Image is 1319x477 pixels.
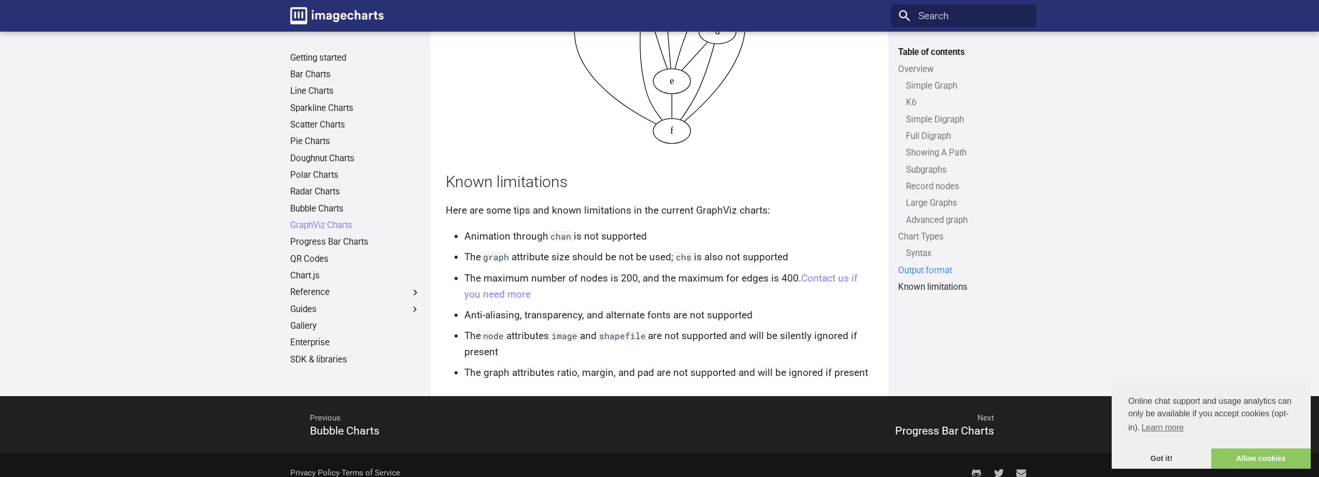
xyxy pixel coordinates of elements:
label: Table of contents [891,47,1037,58]
code: chan [548,231,574,242]
a: Scatter Charts [290,119,421,131]
a: Chart Types [898,231,1029,243]
a: PreviousBubble Charts [282,398,659,451]
a: Polar Charts [290,170,421,181]
a: Subgraphs [906,164,1029,176]
a: NextProgress Bar Charts [660,398,1037,451]
img: logo [290,7,384,24]
a: Advanced graph [906,215,1029,226]
code: node [481,330,507,341]
span: Progress Bar Charts [895,424,994,437]
a: Enterprise [290,337,421,348]
code: graph [481,251,512,262]
a: Syntax [906,248,1029,259]
a: Doughnut Charts [290,153,421,164]
a: Simple Graph [906,80,1029,92]
a: allow cookies [1211,448,1311,469]
span: Bubble Charts [310,424,379,437]
a: Sparkline Charts [290,103,421,114]
a: K6 [906,97,1029,108]
a: Overview [898,64,1029,75]
li: The attributes and are not supported and will be silently ignored if present [464,328,874,360]
a: GraphViz Charts [290,220,421,231]
label: Reference [290,287,421,298]
a: Image-Charts documentation [285,3,388,30]
a: Output format [898,265,1029,276]
li: Anti-aliasing, transparency, and alternate fonts are not supported [464,307,874,324]
label: Guides [290,304,421,315]
a: Contact us if you need more [464,272,858,300]
code: image [549,330,580,341]
a: Radar Charts [290,186,421,198]
a: Getting started [290,52,421,64]
li: The attribute size should be not be used; is also not supported [464,249,874,265]
input: Search [891,5,1037,27]
nav: Table of contents [891,47,1037,292]
a: learn more about cookies [1140,420,1185,436]
p: Here are some tips and known limitations in the current GraphViz charts: [446,203,874,219]
a: SDK & libraries [290,354,421,366]
a: Pie Charts [290,136,421,147]
a: QR Codes [290,254,421,265]
span: Online chat support and usage analytics can only be available if you accept cookies (opt-in). [1128,395,1294,436]
div: cookieconsent [1112,378,1311,469]
a: Bubble Charts [290,203,421,215]
li: The maximum number of nodes is 200, and the maximum for edges is 400. [464,271,874,302]
code: chs [673,251,694,262]
li: The graph attributes ratio, margin, and pad are not supported and will be ignored if present [464,365,874,381]
a: dismiss cookie message [1112,448,1211,469]
nav: Chart Types [898,248,1029,259]
a: Bar Charts [290,69,421,80]
a: Showing A Path [906,147,1029,159]
a: Record nodes [906,181,1029,192]
a: Progress Bar Charts [290,236,421,248]
nav: Overview [898,80,1029,226]
a: Simple Digraph [906,114,1029,125]
a: Full Digraph [906,131,1029,142]
a: Large Graphs [906,198,1029,209]
code: shapefile [597,330,648,341]
a: Known limitations [898,282,1029,293]
h2: Known limitations [446,171,874,193]
a: Gallery [290,320,421,332]
span: Next [660,403,1007,433]
a: Chart.js [290,270,421,282]
a: Line Charts [290,86,421,97]
span: Previous [297,403,645,433]
li: Animation through is not supported [464,229,874,245]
